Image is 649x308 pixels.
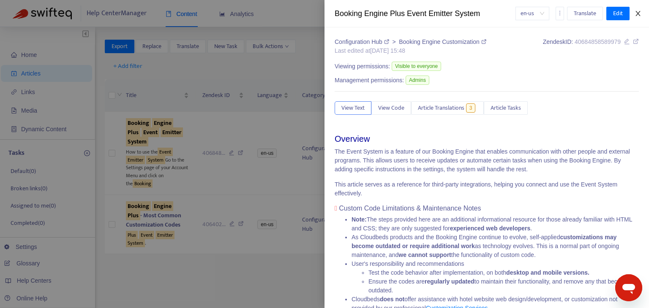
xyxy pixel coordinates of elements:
[335,147,639,174] p: The Event System is a feature of our Booking Engine that enables communication with other people ...
[352,259,639,295] li: User's responsibility and recommendations
[613,9,623,18] span: Edit
[335,76,404,85] span: Management permissions:
[335,134,370,143] span: Overview
[425,278,474,285] strong: regularly updated
[632,10,644,18] button: Close
[335,204,639,212] h4: Custom Code Limitations & Maintenance Notes
[335,38,391,45] a: Configuration Hub
[466,103,476,113] span: 3
[398,251,451,258] strong: we cannot support
[567,7,603,20] button: Translate
[418,103,464,113] span: Article Translations
[380,296,404,303] strong: does not
[378,103,404,113] span: View Code
[575,38,621,45] span: 40684858589979
[352,233,639,259] li: As Cloudbeds products and the Booking Engine continue to evolve, self-applied as technology evolv...
[352,216,367,223] strong: Note:
[371,101,411,115] button: View Code
[635,10,641,17] span: close
[341,103,365,113] span: View Text
[335,8,515,19] div: Booking Engine Plus Event Emitter System
[543,38,639,55] div: Zendesk ID:
[521,7,544,20] span: en-us
[406,76,429,85] span: Admins
[411,101,484,115] button: Article Translations3
[335,180,639,198] p: This article serves as a reference for third-party integrations, helping you connect and use the ...
[557,10,563,16] span: more
[335,101,371,115] button: View Text
[556,7,564,20] button: more
[392,62,441,71] span: Visible to everyone
[335,62,390,71] span: Viewing permissions:
[335,46,486,55] div: Last edited at [DATE] 15:48
[368,268,639,277] li: Test the code behavior after implementation, on both
[615,274,642,301] iframe: Botón para iniciar la ventana de mensajería
[399,38,486,45] a: Booking Engine Customization
[606,7,630,20] button: Edit
[368,277,639,295] li: Ensure the codes are to maintain their functionality, and remove any that become outdated.
[484,101,528,115] button: Article Tasks
[352,215,639,233] li: The steps provided here are an additional informational resource for those already familiar with ...
[506,269,589,276] strong: desktop and mobile versions.
[335,38,486,46] div: >
[450,225,531,232] strong: experienced web developers
[491,103,521,113] span: Article Tasks
[574,9,596,18] span: Translate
